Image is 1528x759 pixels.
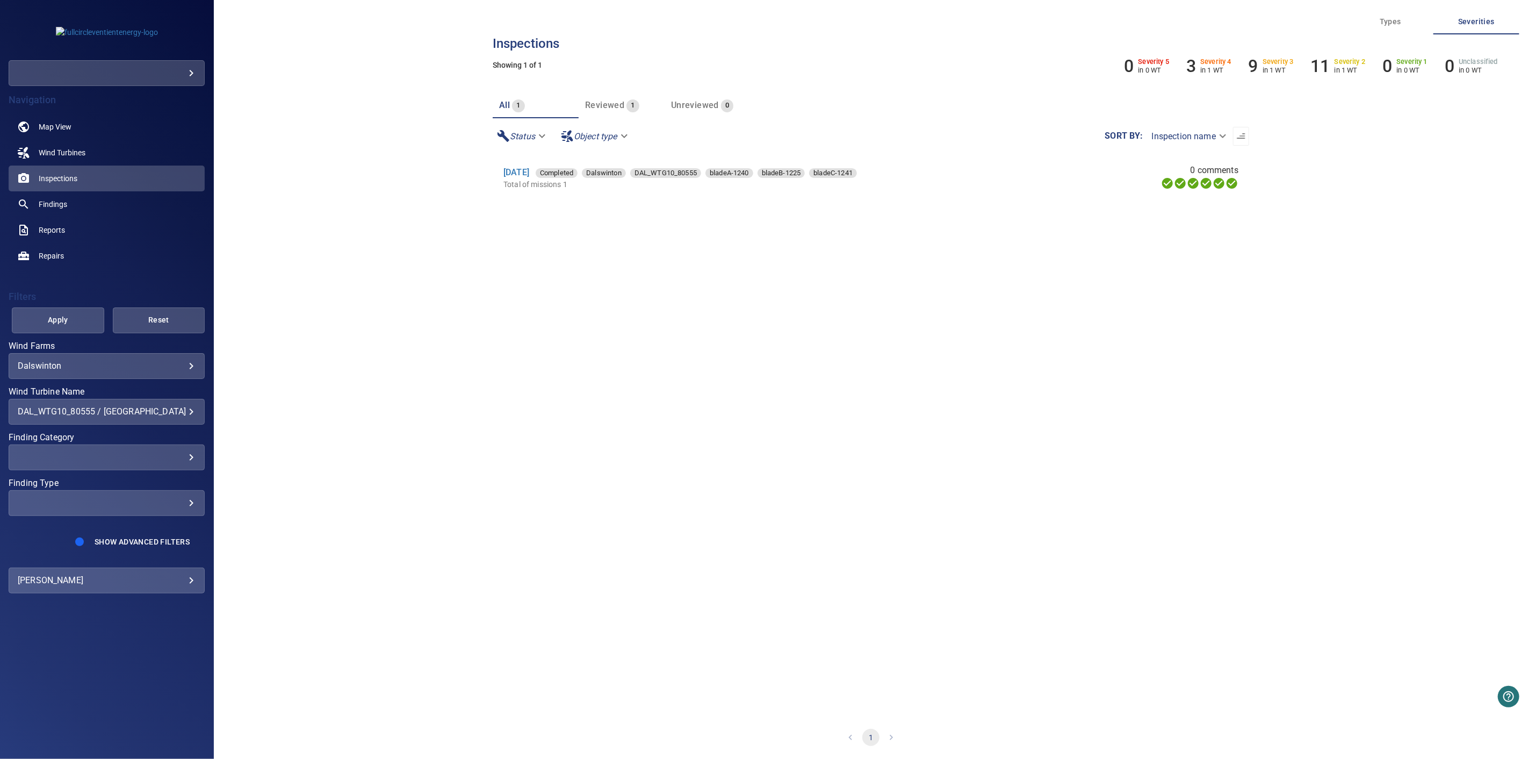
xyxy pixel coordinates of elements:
[1249,56,1294,76] li: Severity 3
[9,140,205,166] a: windturbines noActive
[1354,15,1427,28] span: Types
[1186,56,1196,76] h6: 3
[39,250,64,261] span: Repairs
[1143,127,1233,146] div: Inspection name
[536,168,578,178] span: Completed
[25,313,91,327] span: Apply
[1226,177,1238,190] svg: Classification 100%
[9,114,205,140] a: map noActive
[39,121,71,132] span: Map View
[1382,56,1392,76] h6: 0
[9,191,205,217] a: findings noActive
[1200,58,1231,66] h6: Severity 4
[1125,56,1134,76] h6: 0
[1249,56,1258,76] h6: 9
[1445,56,1498,76] li: Severity Unclassified
[9,291,205,302] h4: Filters
[1335,66,1366,74] p: in 1 WT
[9,342,205,350] label: Wind Farms
[9,95,205,105] h4: Navigation
[721,99,733,112] span: 0
[1138,58,1170,66] h6: Severity 5
[493,127,552,146] div: Status
[809,168,857,178] span: bladeC-1241
[705,168,753,178] span: bladeA-1240
[9,399,205,425] div: Wind Turbine Name
[574,131,617,141] em: Object type
[1263,66,1294,74] p: in 1 WT
[9,490,205,516] div: Finding Type
[862,729,880,746] button: page 1
[1200,177,1213,190] svg: ML Processing 100%
[1174,177,1187,190] svg: Data Formatted 100%
[1335,58,1366,66] h6: Severity 2
[1311,56,1366,76] li: Severity 2
[12,307,104,333] button: Apply
[1200,66,1231,74] p: in 1 WT
[1213,177,1226,190] svg: Matching 100%
[1382,56,1428,76] li: Severity 1
[1105,132,1143,140] label: Sort by :
[493,61,1249,69] h5: Showing 1 of 1
[1440,15,1513,28] span: Severities
[18,406,196,417] div: DAL_WTG10_80555 / [GEOGRAPHIC_DATA]
[9,445,205,470] div: Finding Category
[503,179,1010,190] p: Total of missions 1
[1161,177,1174,190] svg: Uploading 100%
[126,313,192,327] span: Reset
[1186,56,1231,76] li: Severity 4
[39,225,65,235] span: Reports
[9,217,205,243] a: reports noActive
[9,479,205,488] label: Finding Type
[9,60,205,86] div: fullcircleventientenergy
[1125,56,1170,76] li: Severity 5
[1397,58,1428,66] h6: Severity 1
[1459,58,1498,66] h6: Unclassified
[39,199,67,210] span: Findings
[512,99,524,112] span: 1
[758,168,805,178] span: bladeB-1225
[557,127,635,146] div: Object type
[18,572,196,589] div: [PERSON_NAME]
[113,307,205,333] button: Reset
[1311,56,1330,76] h6: 11
[9,166,205,191] a: inspections active
[88,533,196,550] button: Show Advanced Filters
[671,100,719,110] span: Unreviewed
[56,27,158,38] img: fullcircleventientenergy-logo
[9,433,205,442] label: Finding Category
[9,243,205,269] a: repairs noActive
[626,99,639,112] span: 1
[499,100,510,110] span: All
[493,716,1249,759] nav: pagination navigation
[1138,66,1170,74] p: in 0 WT
[1191,164,1239,177] span: 0 comments
[9,353,205,379] div: Wind Farms
[493,37,1249,51] h3: Inspections
[39,147,85,158] span: Wind Turbines
[18,361,196,371] div: Dalswinton
[95,538,190,546] span: Show Advanced Filters
[1459,66,1498,74] p: in 0 WT
[1263,58,1294,66] h6: Severity 3
[630,168,701,178] span: DAL_WTG10_80555
[1233,127,1249,146] button: Sort list from oldest to newest
[582,168,626,178] span: Dalswinton
[510,131,535,141] em: Status
[1445,56,1454,76] h6: 0
[503,167,529,177] a: [DATE]
[1187,177,1200,190] svg: Selecting 100%
[1397,66,1428,74] p: in 0 WT
[585,100,624,110] span: Reviewed
[9,388,205,396] label: Wind Turbine Name
[39,173,77,184] span: Inspections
